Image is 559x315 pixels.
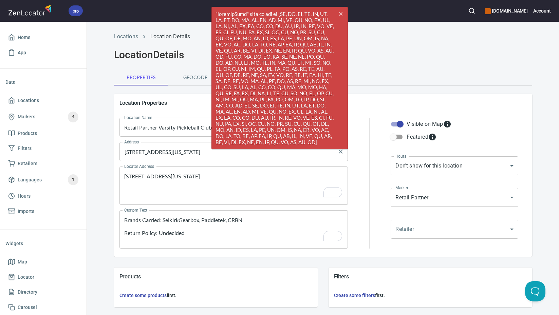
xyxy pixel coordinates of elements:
[407,120,451,128] div: Visible on Map
[485,3,528,18] div: Manage your apps
[18,176,42,184] span: Languages
[533,7,551,15] h6: Account
[18,207,34,216] span: Imports
[391,188,518,207] div: Retail Partner
[118,73,164,82] span: Properties
[18,159,37,168] span: Retailers
[334,273,527,280] h5: Filters
[18,258,27,266] span: Map
[5,270,81,285] a: Locator
[150,33,190,40] a: Location Details
[5,108,81,126] a: Markers4
[485,8,491,14] button: color-CE600E
[443,120,451,128] svg: Whether the location is visible on the map.
[119,99,527,106] h5: Location Properties
[69,5,83,16] div: pro
[18,129,37,138] span: Products
[172,73,219,82] span: Geocode
[124,217,343,242] textarea: To enrich screen reader interactions, please activate Accessibility in Grammarly extension settings
[5,30,81,45] a: Home
[5,171,81,189] a: Languages1
[68,113,78,121] span: 4
[18,48,26,57] span: App
[18,192,31,200] span: Hours
[18,113,35,121] span: Markers
[114,33,138,40] a: Locations
[428,133,436,141] svg: Featured locations are moved to the top of the search results list.
[18,303,37,312] span: Carousel
[485,7,528,15] h6: [DOMAIN_NAME]
[533,3,551,18] button: Account
[407,133,436,141] div: Featured
[5,284,81,300] a: Directory
[18,33,31,42] span: Home
[68,176,78,184] span: 1
[212,7,348,149] span: "loremipSumd" sita co adi el [SE, DO, EI, TE, IN, UT, LA, ET, DO, MA, AL, EN, AD, MI, VE, QU, NO,...
[69,7,83,15] span: pro
[5,141,81,156] a: Filters
[336,147,346,156] button: Clear
[5,93,81,108] a: Locations
[5,45,81,60] a: App
[5,254,81,270] a: Map
[5,204,81,219] a: Imports
[114,49,532,61] h2: Location Details
[5,189,81,204] a: Hours
[18,144,32,153] span: Filters
[119,273,312,280] h5: Products
[18,96,39,105] span: Locations
[18,288,37,296] span: Directory
[5,300,81,315] a: Carousel
[334,292,527,299] h6: first.
[119,292,312,299] h6: first.
[8,3,54,17] img: zenlocator
[5,74,81,90] li: Data
[5,126,81,141] a: Products
[124,173,343,199] textarea: To enrich screen reader interactions, please activate Accessibility in Grammarly extension settings
[391,156,518,175] div: Don't show for this location
[391,220,518,239] div: ​
[119,293,167,298] a: Create some products
[334,293,375,298] a: Create some filters
[5,156,81,171] a: Retailers
[5,235,81,252] li: Widgets
[525,281,545,301] iframe: Help Scout Beacon - Open
[18,273,34,281] span: Locator
[114,33,532,41] nav: breadcrumb
[464,3,479,18] button: Search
